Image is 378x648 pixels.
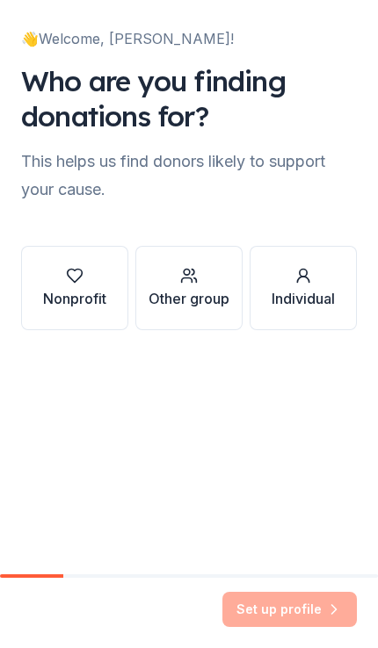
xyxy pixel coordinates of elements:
div: 👋 Welcome, [PERSON_NAME]! [21,28,357,49]
div: Nonprofit [43,288,106,309]
div: This helps us find donors likely to support your cause. [21,148,357,204]
button: Nonprofit [21,246,128,330]
div: Other group [149,288,229,309]
div: Who are you finding donations for? [21,63,357,133]
button: Other group [135,246,243,330]
button: Individual [250,246,357,330]
div: Individual [272,288,335,309]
